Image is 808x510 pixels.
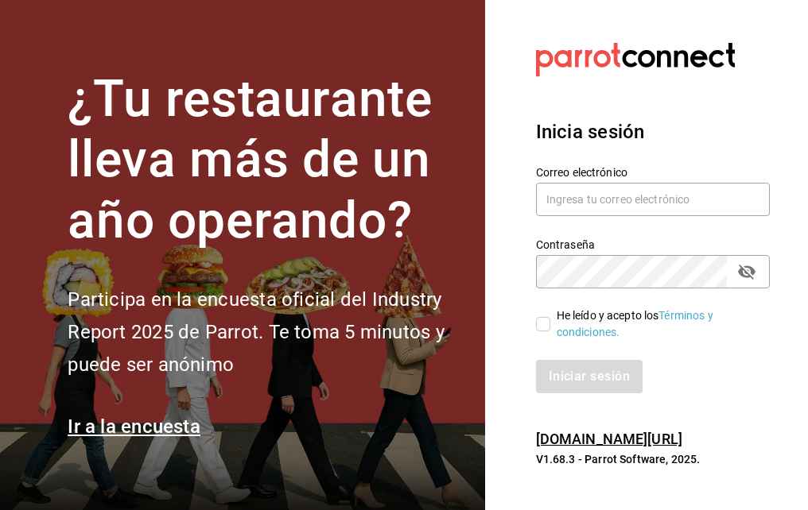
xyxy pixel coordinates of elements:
p: V1.68.3 - Parrot Software, 2025. [536,451,770,467]
a: Ir a la encuesta [68,415,200,438]
label: Correo electrónico [536,166,770,177]
label: Contraseña [536,238,770,249]
h2: Participa en la encuesta oficial del Industry Report 2025 de Parrot. Te toma 5 minutos y puede se... [68,284,465,381]
div: He leído y acepto los [557,307,757,341]
a: [DOMAIN_NAME][URL] [536,431,682,447]
a: Términos y condiciones. [557,309,713,338]
h3: Inicia sesión [536,118,770,146]
h1: ¿Tu restaurante lleva más de un año operando? [68,69,465,252]
button: passwordField [733,258,760,285]
input: Ingresa tu correo electrónico [536,183,770,216]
